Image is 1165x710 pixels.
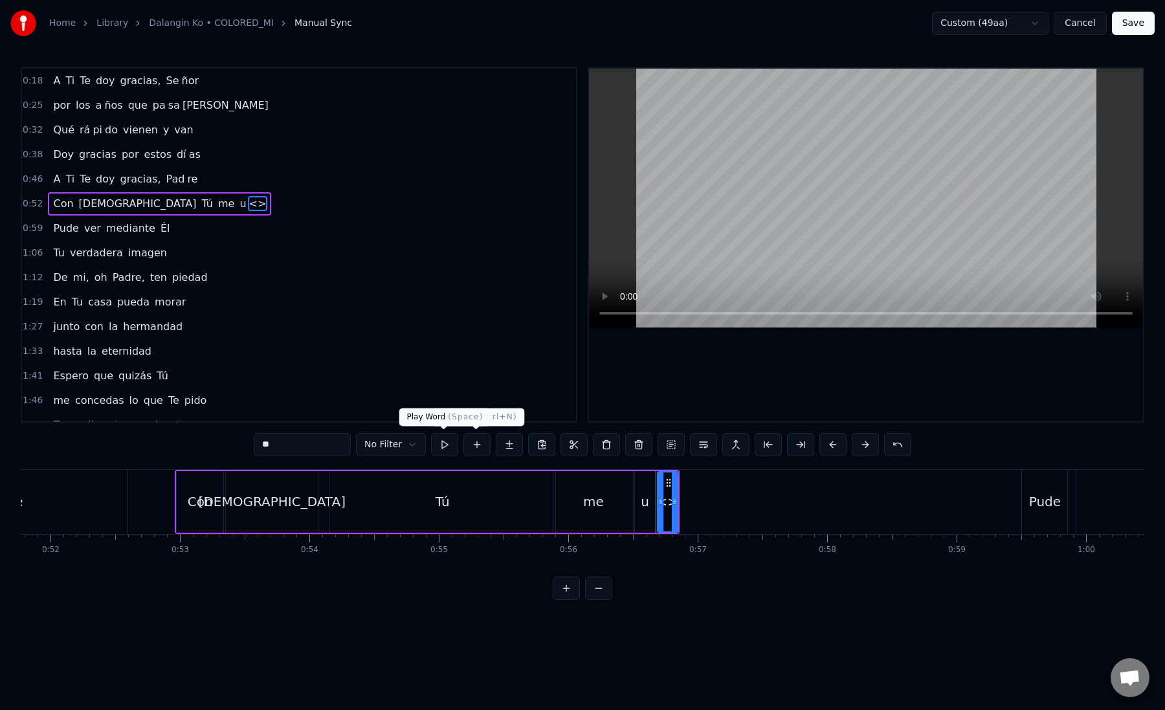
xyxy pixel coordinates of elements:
span: junto [52,319,81,334]
span: 0:46 [23,173,43,186]
span: verdadera [69,245,124,260]
span: y [162,122,170,137]
span: ñor [180,73,200,88]
span: 1:33 [23,345,43,358]
span: <> [248,196,268,211]
span: A [52,172,61,186]
span: Él [159,221,172,236]
div: 0:53 [172,545,189,555]
span: oh [93,270,109,285]
span: gracias [78,147,118,162]
span: 1:41 [23,370,43,383]
span: ( Space ) [448,412,483,421]
span: mi, [72,270,91,285]
span: Ti [64,73,76,88]
span: hermandad [122,319,184,334]
span: 1:06 [23,247,43,260]
span: Te [52,417,65,432]
button: Save [1112,12,1155,35]
span: Pude [52,221,80,236]
span: van [173,122,194,137]
span: 1:12 [23,271,43,284]
div: me [583,492,604,511]
div: 0:59 [948,545,966,555]
span: pi [91,122,104,137]
span: Se [164,73,180,88]
span: Te [78,73,92,88]
span: con [83,319,105,334]
span: ten [113,417,133,432]
span: Con [52,196,74,211]
div: 0:55 [430,545,448,555]
span: pido [183,393,208,408]
span: Tú [200,196,214,211]
span: los [74,98,92,113]
span: hasta [52,344,83,359]
span: gracias, [118,73,162,88]
span: gracias, [118,172,162,186]
span: Tu [52,245,65,260]
span: [DEMOGRAPHIC_DATA] [78,196,198,211]
div: 0:56 [560,545,577,555]
span: 0:52 [23,197,43,210]
div: Con [188,492,213,511]
span: vienen [122,122,159,137]
span: me [52,393,71,408]
span: pueda [116,294,151,309]
span: doy [94,172,116,186]
span: la [107,319,119,334]
div: [DEMOGRAPHIC_DATA] [199,492,346,511]
button: Cancel [1054,12,1106,35]
div: 0:52 [42,545,60,555]
span: estos [142,147,173,162]
span: 1:19 [23,296,43,309]
span: ver [83,221,102,236]
span: que [93,368,115,383]
span: ( Ctrl+N ) [478,412,516,421]
div: <> [657,492,679,511]
span: me [217,196,236,211]
span: Manual Sync [294,17,352,30]
span: u [238,196,247,211]
span: ños [103,98,124,113]
span: sa [167,98,181,113]
div: u [641,492,649,511]
span: ten [149,270,168,285]
span: En [52,294,67,309]
span: as [188,147,202,162]
div: 0:54 [301,545,318,555]
span: De [52,270,69,285]
span: quizás [117,368,153,383]
a: Home [49,17,76,30]
span: Te [78,172,92,186]
div: Play Word [399,408,491,427]
span: Pad [164,172,186,186]
span: Tú [155,368,169,383]
span: rá [78,122,91,137]
span: do [104,122,119,137]
span: que [142,393,164,408]
span: Doy [52,147,75,162]
div: Pude [1029,492,1061,511]
span: dí [175,147,188,162]
span: casa [87,294,113,309]
span: por [120,147,140,162]
a: Open chat [1111,658,1149,697]
nav: breadcrumb [49,17,352,30]
span: que [127,98,149,113]
span: 0:32 [23,124,43,137]
span: eternidad [100,344,153,359]
span: a [94,98,104,113]
div: 0:58 [819,545,836,555]
span: Padre, [111,270,146,285]
span: Ti [64,172,76,186]
span: paciencia [135,417,187,432]
div: 1:00 [1078,545,1095,555]
span: 0:59 [23,222,43,235]
span: [PERSON_NAME] [181,98,270,113]
span: 0:18 [23,74,43,87]
span: Espero [52,368,89,383]
span: 2:21 [23,419,43,432]
span: A [52,73,61,88]
span: morar [153,294,187,309]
